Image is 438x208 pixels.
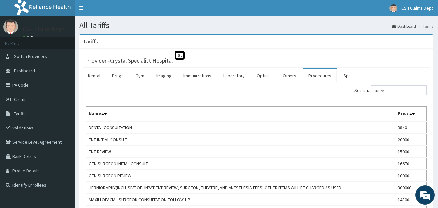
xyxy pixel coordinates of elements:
[218,69,250,82] a: Laboratory
[86,107,395,122] th: Name
[392,23,416,29] a: Dashboard
[395,121,427,134] td: 3840
[389,4,397,12] img: User Image
[401,5,433,11] span: CSH Claims Dept
[278,69,302,82] a: Others
[395,146,427,158] td: 15000
[395,194,427,206] td: 14800
[83,39,98,44] h3: Tariffs
[23,35,38,40] a: Online
[395,134,427,146] td: 20000
[338,69,356,82] a: Spa
[395,158,427,170] td: 16670
[130,69,149,82] a: Gym
[178,69,217,82] a: Immunizations
[371,85,427,95] input: Search:
[14,68,35,74] span: Dashboard
[86,58,173,64] h3: Provider - Crystal Specialist Hospital
[14,96,27,102] span: Claims
[86,158,395,170] td: GEN SURGEON INITIAL CONSULT
[83,69,105,82] a: Dental
[252,69,276,82] a: Optical
[417,23,433,29] li: Tariffs
[107,69,129,82] a: Drugs
[86,194,395,206] td: MAXILLOFACIAL SURGEON CONSULTATION FOLLOW-UP
[303,69,337,82] a: Procedures
[86,146,395,158] td: ENT REVIEW
[86,170,395,182] td: GEN SURGEON REVIEW
[151,69,177,82] a: Imaging
[354,85,427,95] label: Search:
[175,51,185,60] span: St
[14,111,26,116] span: Tariffs
[14,54,47,59] span: Switch Providers
[79,21,433,30] h1: All Tariffs
[86,121,395,134] td: DENTAL CONSULTATION
[395,107,427,122] th: Price
[23,26,65,32] p: CSH Claims Dept
[395,182,427,194] td: 300000
[86,134,395,146] td: ENT INITIAL CONSULT
[86,182,395,194] td: HERNIORAPHY(INCLUSIVE OF INPATIENT REVIEW, SURGEON, THEATRE, AND ANESTHESIA FEES) OTHER ITEMS WIL...
[3,19,18,34] img: User Image
[395,170,427,182] td: 10000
